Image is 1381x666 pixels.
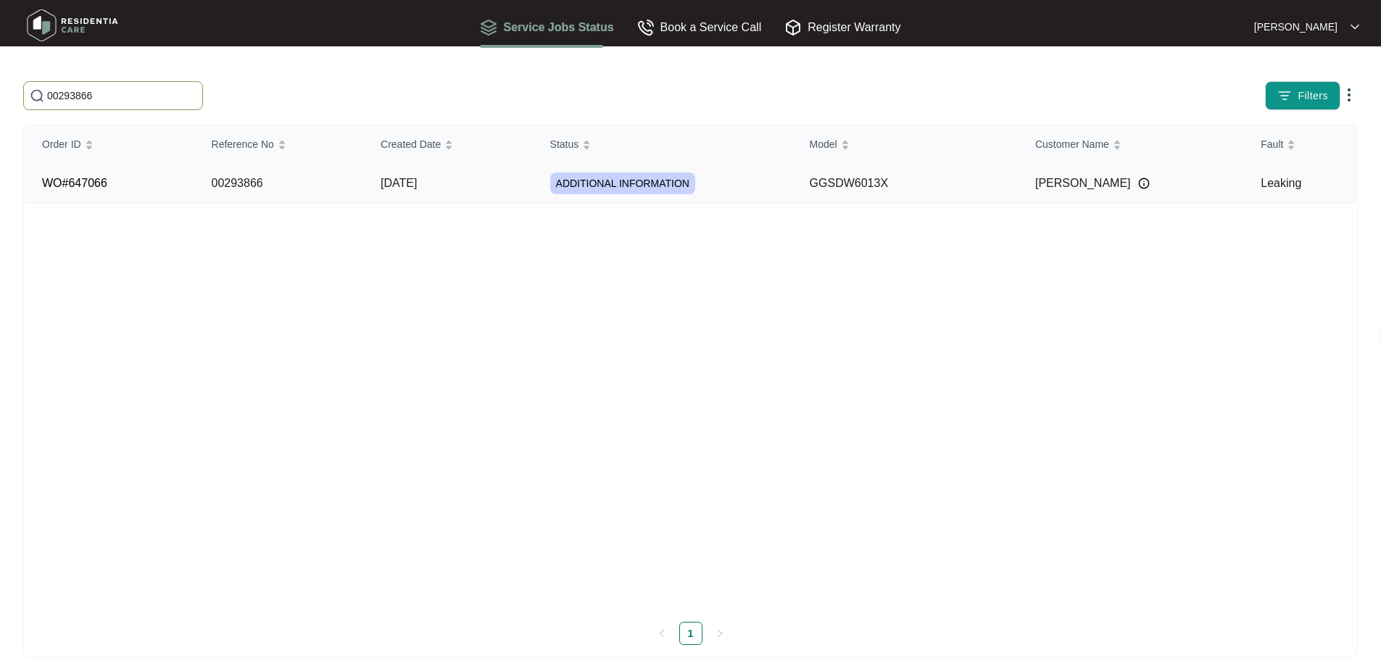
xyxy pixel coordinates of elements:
[708,622,731,645] li: Next Page
[679,622,702,645] li: 1
[810,136,837,152] span: Model
[42,136,81,152] span: Order ID
[708,622,731,645] button: right
[480,19,497,36] img: Service Jobs Status icon
[792,125,1018,164] th: Model
[47,88,196,104] input: Search by Order Id, Assignee Name, Reference No, Customer Name and Model
[658,629,666,638] span: left
[1018,125,1243,164] th: Customer Name
[381,177,417,189] span: [DATE]
[42,177,107,189] a: WO#647066
[194,164,364,204] td: 00293866
[480,18,613,36] div: Service Jobs Status
[680,623,702,644] a: 1
[25,125,194,164] th: Order ID
[637,18,762,36] div: Book a Service Call
[550,136,579,152] span: Status
[650,622,673,645] button: left
[533,125,792,164] th: Status
[194,125,364,164] th: Reference No
[363,125,533,164] th: Created Date
[1298,88,1328,104] span: Filters
[792,164,1018,204] td: GGSDW6013X
[381,136,441,152] span: Created Date
[1261,136,1283,152] span: Fault
[1351,23,1359,30] img: dropdown arrow
[1243,164,1356,204] td: Leaking
[716,629,724,638] span: right
[1254,20,1338,34] p: [PERSON_NAME]
[212,136,274,152] span: Reference No
[22,4,123,47] img: residentia care logo
[650,622,673,645] li: Previous Page
[1277,88,1292,103] img: filter icon
[550,172,695,194] span: ADDITIONAL INFORMATION
[1340,86,1358,104] img: dropdown arrow
[1265,81,1340,110] button: filter iconFilters
[1035,175,1131,192] span: [PERSON_NAME]
[1138,178,1150,189] img: Info icon
[784,18,900,36] div: Register Warranty
[1243,125,1356,164] th: Fault
[30,88,44,103] img: search-icon
[1035,136,1109,152] span: Customer Name
[637,19,655,36] img: Book a Service Call icon
[784,19,802,36] img: Register Warranty icon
